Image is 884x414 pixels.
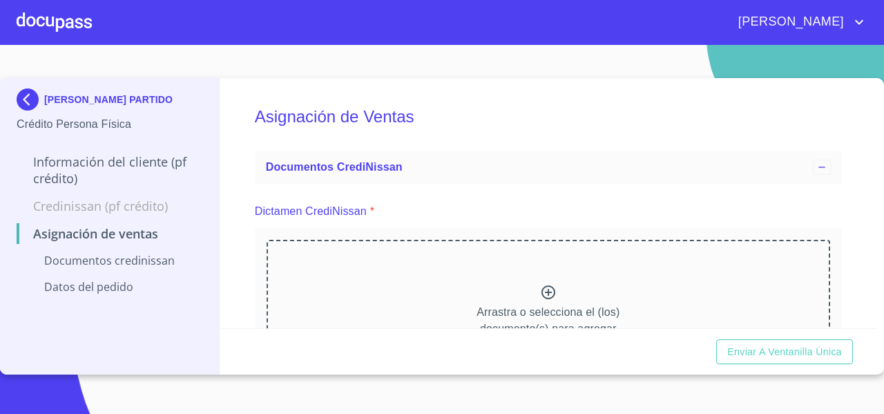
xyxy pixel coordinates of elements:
p: Dictamen CrediNissan [255,203,367,220]
p: Información del cliente (PF crédito) [17,153,202,187]
p: Asignación de Ventas [17,225,202,242]
button: Enviar a Ventanilla única [716,339,853,365]
p: [PERSON_NAME] PARTIDO [44,94,173,105]
p: Documentos CrediNissan [17,253,202,268]
span: [PERSON_NAME] [728,11,851,33]
p: Credinissan (PF crédito) [17,198,202,214]
p: Crédito Persona Física [17,116,202,133]
div: Documentos CrediNissan [255,151,842,184]
span: Documentos CrediNissan [266,161,403,173]
img: Docupass spot blue [17,88,44,111]
h5: Asignación de Ventas [255,88,842,145]
p: Arrastra o selecciona el (los) documento(s) para agregar [477,304,619,337]
span: Enviar a Ventanilla única [727,344,842,361]
div: [PERSON_NAME] PARTIDO [17,88,202,116]
button: account of current user [728,11,867,33]
p: Datos del pedido [17,279,202,294]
